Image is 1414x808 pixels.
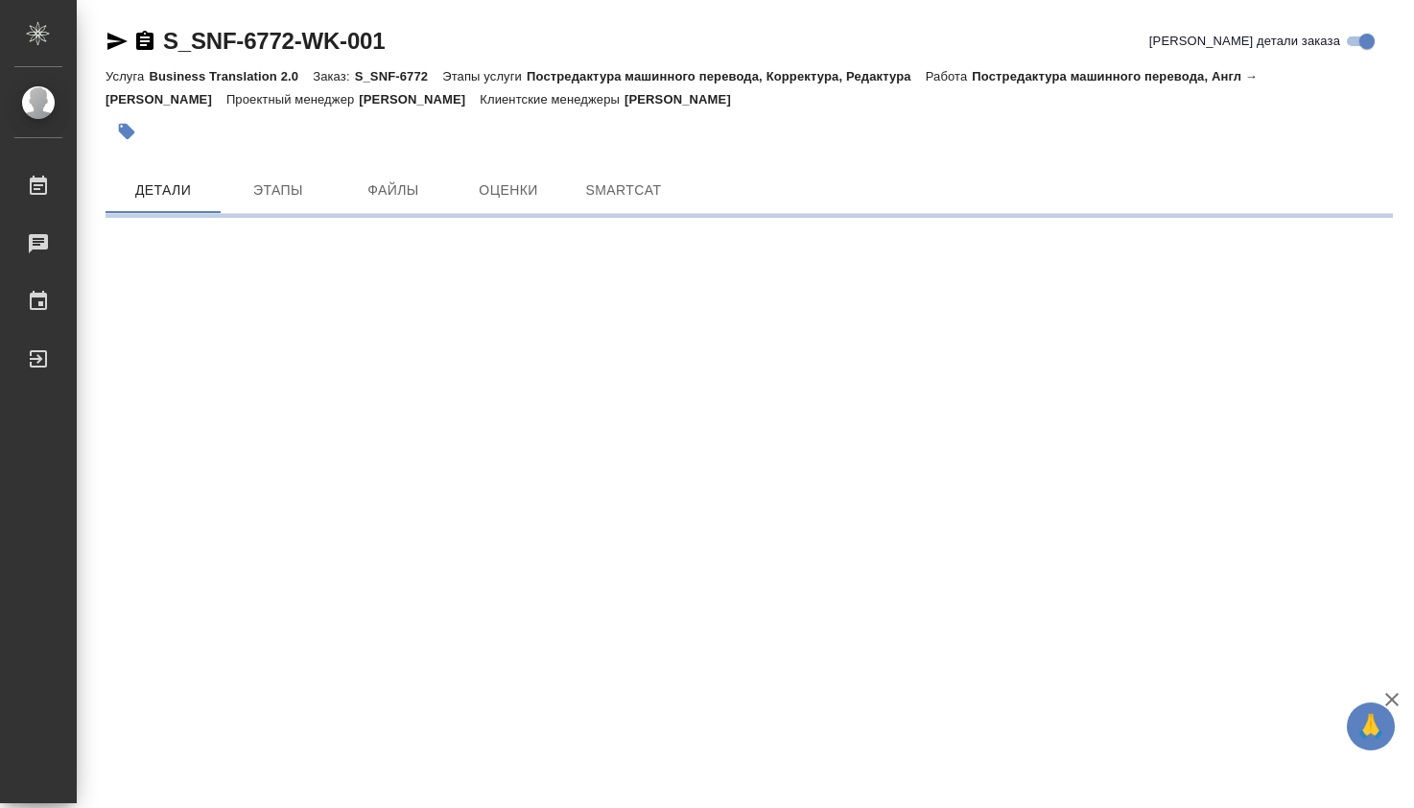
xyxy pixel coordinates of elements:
a: S_SNF-6772-WK-001 [163,28,385,54]
span: Детали [117,178,209,202]
p: S_SNF-6772 [355,69,443,83]
p: [PERSON_NAME] [625,92,745,107]
button: Скопировать ссылку [133,30,156,53]
p: Проектный менеджер [226,92,359,107]
span: [PERSON_NAME] детали заказа [1149,32,1340,51]
p: Постредактура машинного перевода, Корректура, Редактура [527,69,926,83]
button: 🙏 [1347,702,1395,750]
p: Заказ: [313,69,354,83]
p: Клиентские менеджеры [480,92,625,107]
p: Работа [926,69,973,83]
span: SmartCat [577,178,670,202]
button: Скопировать ссылку для ЯМессенджера [106,30,129,53]
button: Добавить тэг [106,110,148,153]
span: Файлы [347,178,439,202]
p: Услуга [106,69,149,83]
p: Этапы услуги [442,69,527,83]
p: Business Translation 2.0 [149,69,313,83]
span: Этапы [232,178,324,202]
p: [PERSON_NAME] [359,92,480,107]
span: 🙏 [1355,706,1387,747]
span: Оценки [462,178,554,202]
